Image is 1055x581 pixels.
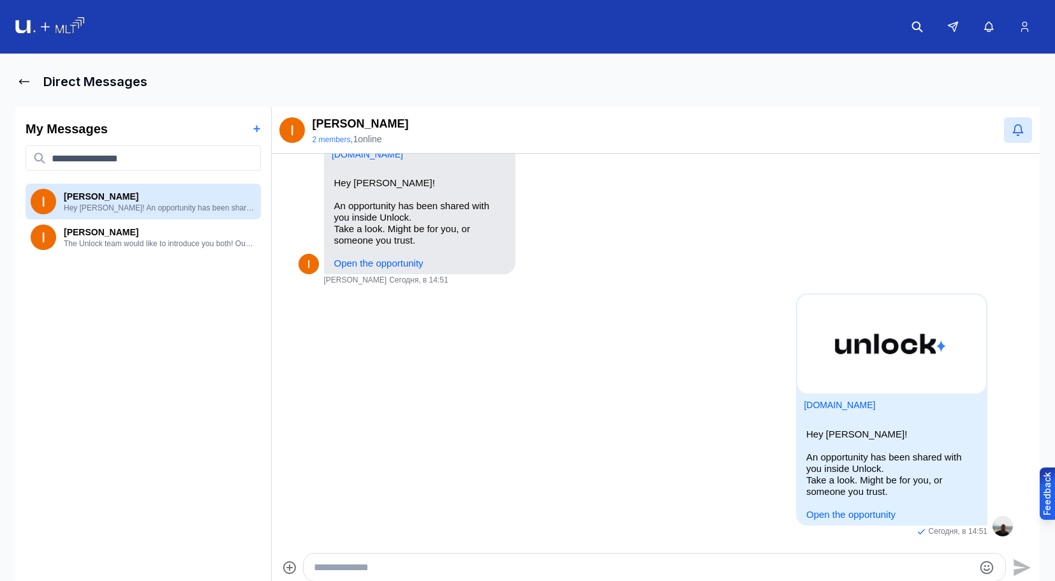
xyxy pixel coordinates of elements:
p: Hey [PERSON_NAME]! [806,429,977,440]
div: Feedback [1041,472,1054,515]
img: User avatar [992,516,1013,536]
div: , 1 online [313,133,409,145]
h2: My Messages [26,120,108,138]
a: Вложение [804,400,875,410]
p: Hey [PERSON_NAME]! An opportunity has been shared with you inside Unlock. Take a look. Might be f... [64,203,256,213]
p: An opportunity has been shared with you inside Unlock. Take a look. Might be for you, or someone ... [334,200,505,246]
button: 2 members [313,135,351,145]
span: [PERSON_NAME] [324,276,387,286]
div: Ivan P [299,254,319,274]
p: An opportunity has been shared with you inside Unlock. Take a look. Might be for you, or someone ... [806,452,977,497]
p: [PERSON_NAME] [64,190,256,203]
h1: Direct Messages [43,73,147,91]
time: 2025-08-19T12:51:12.451Z [389,276,448,286]
img: User avatar [31,224,56,250]
button: Provide feedback [1040,467,1055,520]
p: [PERSON_NAME] [313,115,409,133]
textarea: Ваше сообщение [314,560,973,575]
p: The Unlock team would like to introduce you both! Our team has identified you two as valuable peo... [64,239,256,249]
button: + [253,120,261,138]
img: Logo [15,17,84,37]
p: [PERSON_NAME] [64,226,256,239]
a: Open the opportunity [806,509,896,520]
img: User avatar [31,189,56,214]
p: Hey [PERSON_NAME]! [334,177,505,189]
img: ACg8ocIlmhQbcGTnuxsbbwXZRWapf-NHP_R_JX35XPK.png [279,117,305,143]
a: Вложение [332,149,403,159]
a: Open the opportunity [334,258,424,268]
img: I [299,254,319,274]
img: https://mlt.ourunlock.app/og-default.png [797,295,985,393]
button: Выбор эмодзи [979,560,994,575]
time: 2025-08-19T12:51:55.187Z [929,527,987,537]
